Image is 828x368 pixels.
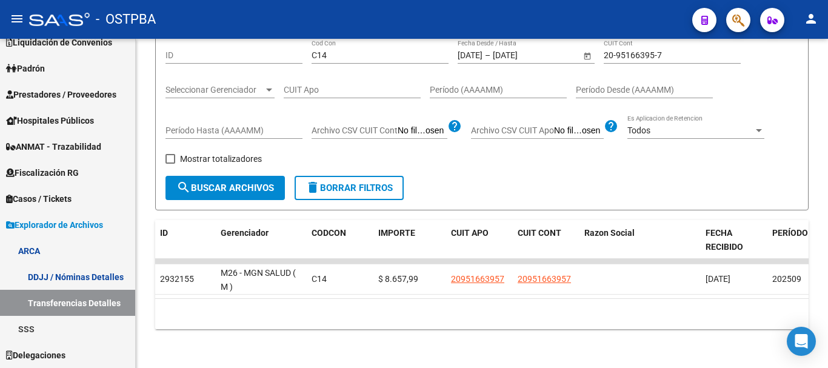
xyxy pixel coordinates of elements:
span: PERÍODO [772,228,808,238]
datatable-header-cell: Gerenciador [216,220,307,260]
span: Fiscalización RG [6,166,79,179]
span: 202509 [772,274,801,284]
mat-icon: search [176,180,191,195]
input: Fecha inicio [458,50,482,61]
span: Prestadores / Proveedores [6,88,116,101]
datatable-header-cell: Razon Social [579,220,701,260]
datatable-header-cell: CUIT APO [446,220,513,260]
mat-icon: delete [305,180,320,195]
span: Gerenciador [221,228,269,238]
datatable-header-cell: FECHA RECIBIDO [701,220,767,260]
mat-icon: person [804,12,818,26]
span: $ 8.657,99 [378,274,418,284]
span: 20951663957 [518,274,571,284]
input: Archivo CSV CUIT Cont [398,125,447,136]
span: Archivo CSV CUIT Cont [312,125,398,135]
span: Liquidación de Convenios [6,36,112,49]
input: Fecha fin [493,50,552,61]
span: Archivo CSV CUIT Apo [471,125,554,135]
datatable-header-cell: IMPORTE [373,220,446,260]
span: Razon Social [584,228,635,238]
mat-icon: help [604,119,618,133]
span: Todos [627,125,650,135]
div: Open Intercom Messenger [787,327,816,356]
span: ID [160,228,168,238]
span: Borrar Filtros [305,182,393,193]
span: Hospitales Públicos [6,114,94,127]
span: Delegaciones [6,349,65,362]
datatable-header-cell: PERÍODO [767,220,816,260]
button: Borrar Filtros [295,176,404,200]
span: Mostrar totalizadores [180,152,262,166]
span: 2932155 [160,274,194,284]
span: - OSTPBA [96,6,156,33]
span: CODCON [312,228,346,238]
span: Casos / Tickets [6,192,72,206]
span: [DATE] [706,274,730,284]
span: IMPORTE [378,228,415,238]
span: CUIT APO [451,228,489,238]
button: Buscar Archivos [165,176,285,200]
span: C14 [312,274,327,284]
span: 20951663957 [451,274,504,284]
span: Padrón [6,62,45,75]
mat-icon: help [447,119,462,133]
span: Seleccionar Gerenciador [165,85,264,95]
datatable-header-cell: CODCON [307,220,349,260]
datatable-header-cell: CUIT CONT [513,220,579,260]
button: Open calendar [581,49,593,62]
span: – [485,50,490,61]
mat-icon: menu [10,12,24,26]
span: M26 - MGN SALUD ( M ) [221,268,296,292]
span: CUIT CONT [518,228,561,238]
span: FECHA RECIBIDO [706,228,743,252]
span: Buscar Archivos [176,182,274,193]
span: ANMAT - Trazabilidad [6,140,101,153]
span: Explorador de Archivos [6,218,103,232]
datatable-header-cell: ID [155,220,216,260]
input: Archivo CSV CUIT Apo [554,125,604,136]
